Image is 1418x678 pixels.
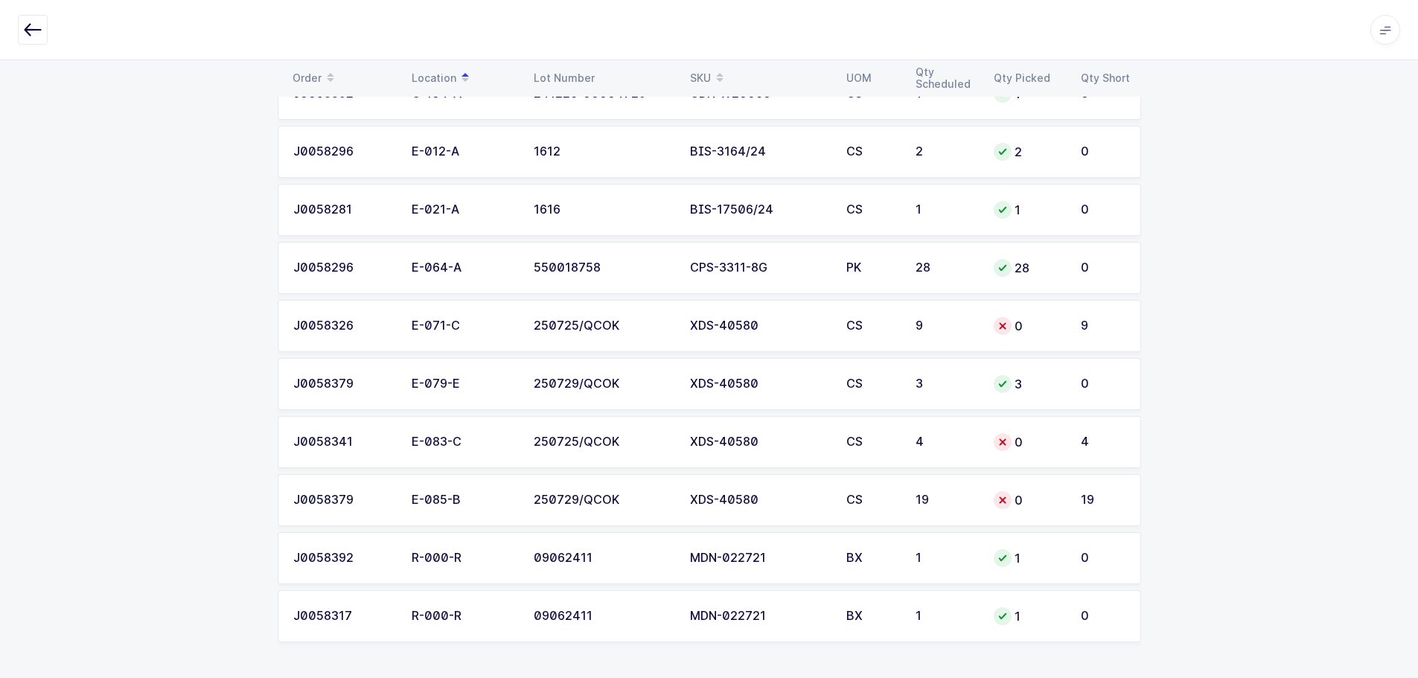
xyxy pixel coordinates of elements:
div: XDS-40580 [690,493,828,507]
div: 9 [916,319,976,333]
div: XDS-40580 [690,377,828,391]
div: 19 [1081,493,1125,507]
div: CDN-W20060 [690,87,828,100]
div: 0 [1081,551,1125,565]
div: XDS-40580 [690,435,828,449]
div: MDN-022721 [690,551,828,565]
div: 0 [994,317,1063,335]
div: R-000-R [412,610,516,623]
div: J0058392 [293,551,394,565]
div: E-071-C [412,319,516,333]
div: 0 [1081,87,1125,100]
div: CS [846,145,898,159]
div: CS [846,87,898,100]
div: BIS-17506/24 [690,203,828,217]
div: CS [846,319,898,333]
div: 2 [916,145,976,159]
div: 0 [1081,261,1125,275]
div: 1 [916,203,976,217]
div: E-064-A [412,261,516,275]
div: 0 [994,491,1063,509]
div: J0058281 [293,203,394,217]
div: E-085-B [412,493,516,507]
div: Location [412,65,516,91]
div: E-083-C [412,435,516,449]
div: CPS-3311-8G [690,261,828,275]
div: C-104-A [412,87,516,100]
div: 4 [1081,435,1125,449]
div: J0058296 [293,145,394,159]
div: Lot Number [534,72,672,84]
div: 1 [994,607,1063,625]
div: J0058379 [293,493,394,507]
div: UOM [846,72,898,84]
div: J0058317 [293,610,394,623]
div: 1 [916,87,976,100]
div: 3 [994,375,1063,393]
div: 241226-00004729 [534,87,672,100]
div: 09062411 [534,610,672,623]
div: 1612 [534,145,672,159]
div: 0 [1081,377,1125,391]
div: 2 [994,143,1063,161]
div: 250729/QCOK [534,377,672,391]
div: J0058296 [293,261,394,275]
div: 1 [916,551,976,565]
div: 9 [1081,319,1125,333]
div: E-079-E [412,377,516,391]
div: J0058379 [293,377,394,391]
div: Qty Scheduled [916,66,976,90]
div: 550018758 [534,261,672,275]
div: BIS-3164/24 [690,145,828,159]
div: 0 [994,433,1063,451]
div: 19 [916,493,976,507]
div: 28 [916,261,976,275]
div: 250729/QCOK [534,493,672,507]
div: 1 [916,610,976,623]
div: R-000-R [412,551,516,565]
div: CS [846,377,898,391]
div: 0 [1081,145,1125,159]
div: Qty Picked [994,72,1063,84]
div: J0058341 [293,435,394,449]
div: MDN-022721 [690,610,828,623]
div: PK [846,261,898,275]
div: CS [846,493,898,507]
div: Order [293,65,394,91]
div: 0 [1081,203,1125,217]
div: CS [846,435,898,449]
div: 09062411 [534,551,672,565]
div: E-021-A [412,203,516,217]
div: 3 [916,377,976,391]
div: BX [846,551,898,565]
div: 250725/QCOK [534,435,672,449]
div: Qty Short [1081,72,1132,84]
div: 1 [994,201,1063,219]
div: E-012-A [412,145,516,159]
div: 1 [994,549,1063,567]
div: 0 [1081,610,1125,623]
div: CS [846,203,898,217]
div: 28 [994,259,1063,277]
div: 1616 [534,203,672,217]
div: XDS-40580 [690,319,828,333]
div: J0058392 [293,87,394,100]
div: BX [846,610,898,623]
div: 250725/QCOK [534,319,672,333]
div: SKU [690,65,828,91]
div: 4 [916,435,976,449]
div: J0058326 [293,319,394,333]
